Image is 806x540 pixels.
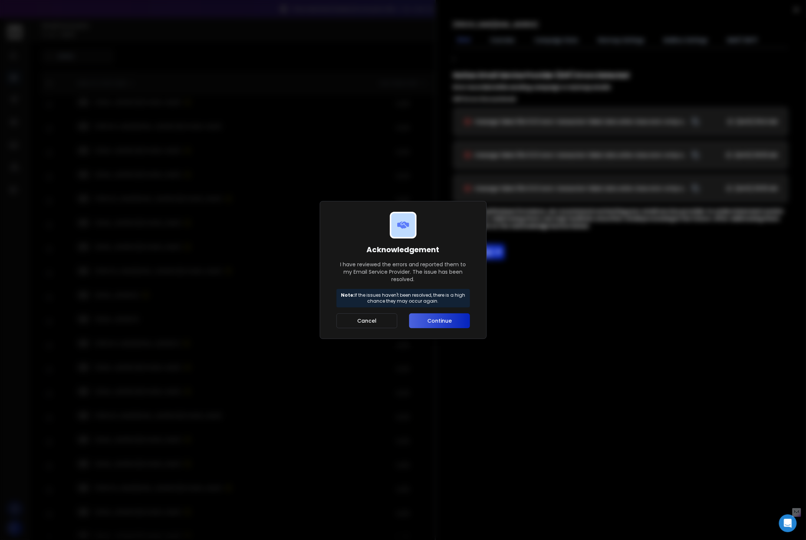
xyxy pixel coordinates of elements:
[336,244,470,255] h1: Acknowledgement
[779,514,797,532] div: Open Intercom Messenger
[453,54,788,259] div: ;
[409,313,470,328] button: Continue
[336,261,470,283] p: I have reviewed the errors and reported them to my Email Service Provider. The issue has been res...
[341,292,355,298] strong: Note:
[336,313,398,328] button: Cancel
[340,292,467,304] p: If the issues haven't been resolved, there is a high chance they may occur again.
